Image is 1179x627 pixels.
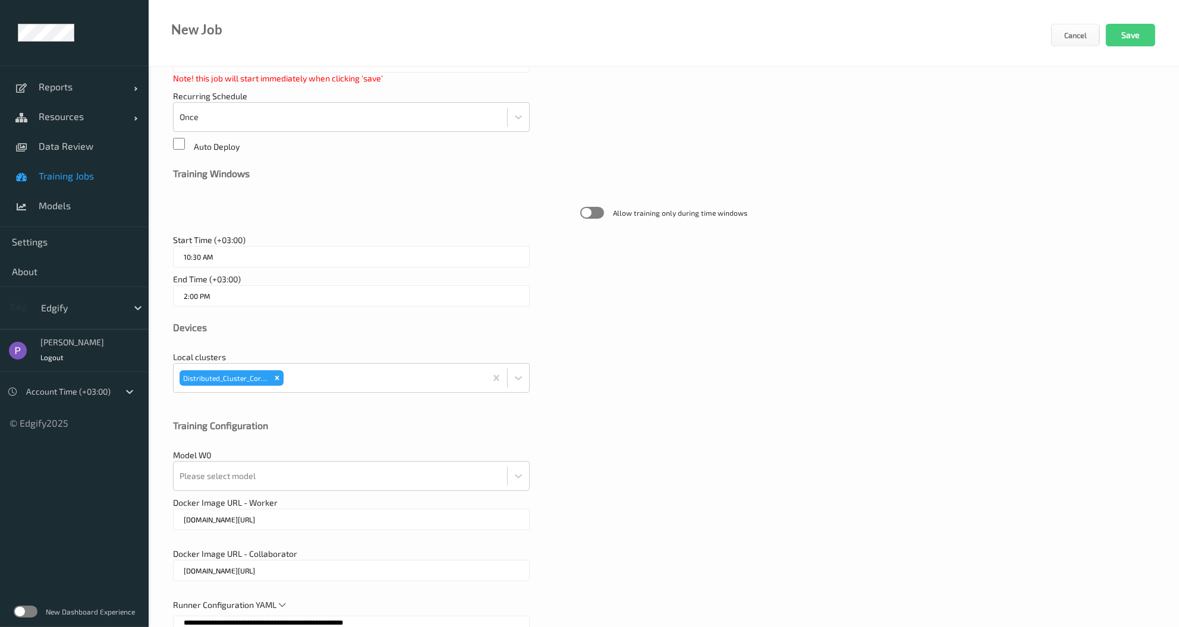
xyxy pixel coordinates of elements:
[173,549,297,559] span: Docker Image URL - Collaborator
[173,235,246,245] span: Start Time (+03:00)
[173,497,278,508] span: Docker Image URL - Worker
[173,450,211,460] span: Model W0
[271,370,284,386] div: Remove Distributed_Cluster_Corei3
[180,370,271,386] div: Distributed_Cluster_Corei3
[1051,24,1100,46] button: Cancel
[613,207,747,219] span: Allow training only during time windows
[173,91,247,101] span: Recurring Schedule
[173,420,1155,431] div: Training Configuration
[194,141,240,152] span: Auto Deploy
[1106,24,1155,46] button: Save
[173,322,1155,333] div: Devices
[173,168,1155,179] div: Training Windows
[171,24,222,36] div: New Job
[173,352,226,362] span: Local clusters
[173,600,287,610] span: Runner Configuration YAML
[173,274,241,284] span: End Time (+03:00)
[173,73,530,84] div: Note! this job will start immediately when clicking 'save'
